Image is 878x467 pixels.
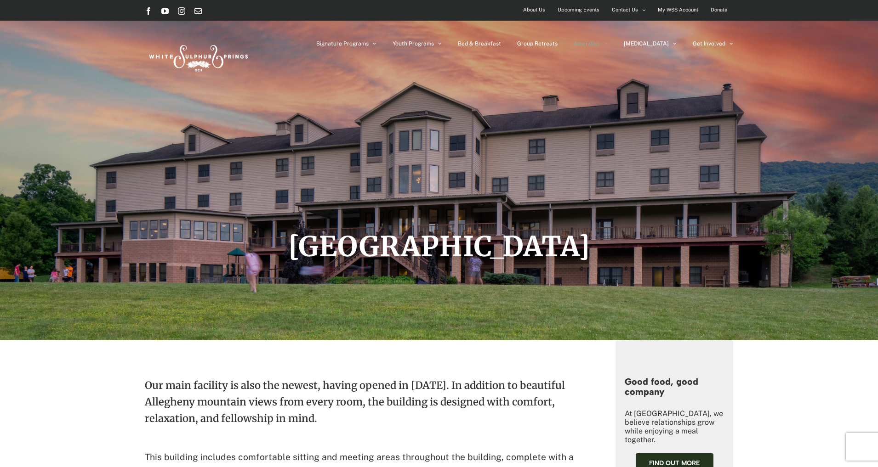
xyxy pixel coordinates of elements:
a: Signature Programs [316,21,376,67]
a: Bed & Breakfast [458,21,501,67]
span: Youth Programs [393,41,434,46]
span: Signature Programs [316,41,369,46]
span: About Us [523,3,545,17]
a: [MEDICAL_DATA] [624,21,677,67]
span: Amenities [574,41,600,46]
span: Bed & Breakfast [458,41,501,46]
span: My WSS Account [658,3,698,17]
span: [MEDICAL_DATA] [624,41,669,46]
a: Facebook [145,7,152,15]
a: Group Retreats [517,21,558,67]
span: Upcoming Events [558,3,599,17]
a: YouTube [161,7,169,15]
p: Our main facility is also the newest, having opened in [DATE]. In addition to beautiful Allegheny... [145,377,574,440]
img: White Sulphur Springs Logo [145,35,251,78]
span: [GEOGRAPHIC_DATA] [288,229,590,264]
nav: Main Menu [316,21,733,67]
a: Amenities [574,21,608,67]
p: At [GEOGRAPHIC_DATA], we believe relationships grow while enjoying a meal together. [625,409,724,444]
span: Contact Us [612,3,638,17]
a: Get Involved [693,21,733,67]
a: Instagram [178,7,185,15]
span: Find out more [649,459,700,467]
span: Get Involved [693,41,725,46]
a: Email [194,7,202,15]
h4: Good food, good company [625,377,724,397]
span: Group Retreats [517,41,558,46]
span: Donate [711,3,727,17]
a: Youth Programs [393,21,442,67]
